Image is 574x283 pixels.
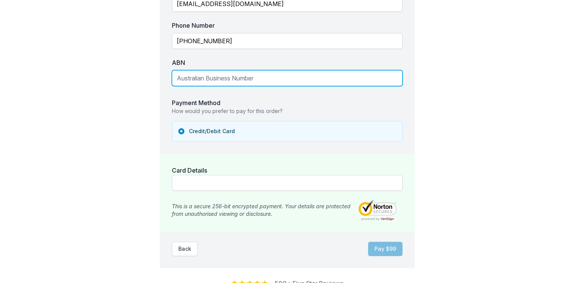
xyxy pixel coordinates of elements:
input: Australian Business Number [172,70,403,86]
label: Payment Method [172,99,220,107]
button: Back [172,242,198,256]
p: How would you prefer to pay for this order? [172,107,403,115]
iframe: Secure card payment input frame [177,178,398,187]
button: Pay $99 [368,242,403,256]
input: Credit/Debit Card [178,128,184,134]
span: Credit/Debit Card [189,127,235,135]
label: ABN [172,58,185,67]
label: Card Details [172,167,207,174]
label: Phone Number [172,21,215,30]
p: This is a secure 256-bit encrypted payment. Your details are protected from unauthorised viewing ... [172,203,352,218]
input: Mobile Phone Number [172,33,403,49]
